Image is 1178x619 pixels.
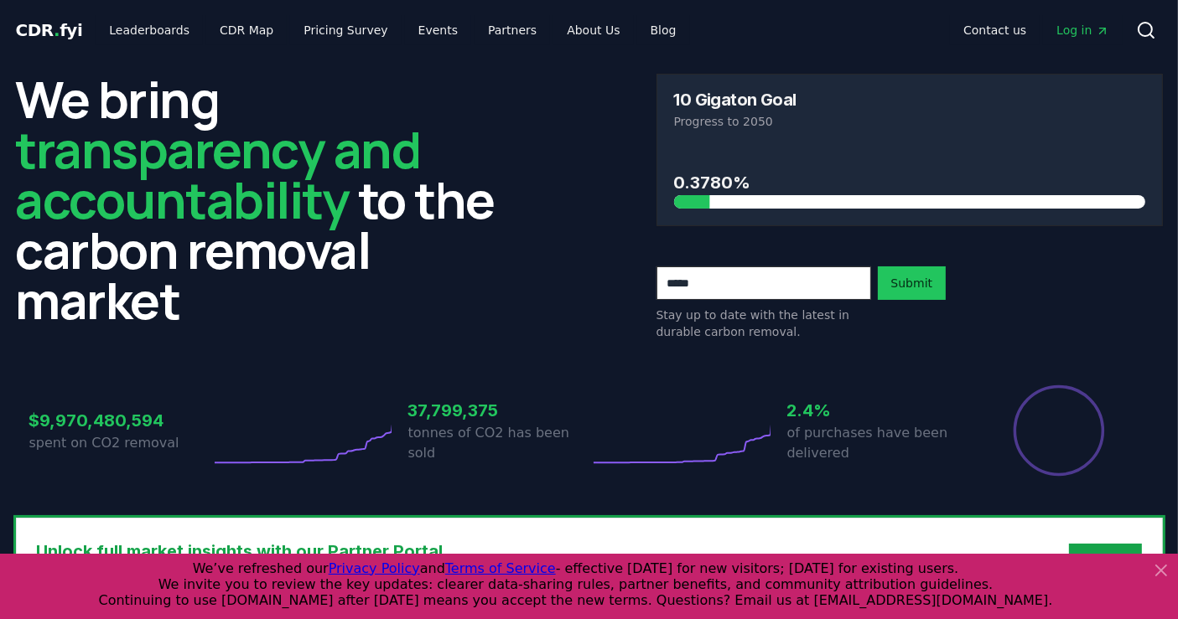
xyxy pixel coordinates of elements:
[96,15,203,45] a: Leaderboards
[1069,544,1141,577] button: Sign Up
[16,18,83,42] a: CDR.fyi
[637,15,690,45] a: Blog
[475,15,550,45] a: Partners
[37,539,767,564] h3: Unlock full market insights with our Partner Portal
[96,15,689,45] nav: Main
[787,423,968,463] p: of purchases have been delivered
[1043,15,1122,45] a: Log in
[16,20,83,40] span: CDR fyi
[674,170,1145,195] h3: 0.3780%
[405,15,471,45] a: Events
[553,15,633,45] a: About Us
[206,15,287,45] a: CDR Map
[1056,22,1108,39] span: Log in
[674,113,1145,130] p: Progress to 2050
[1082,552,1128,569] a: Sign Up
[29,433,210,453] p: spent on CO2 removal
[54,20,60,40] span: .
[950,15,1122,45] nav: Main
[878,266,947,300] button: Submit
[408,423,589,463] p: tonnes of CO2 has been sold
[950,15,1040,45] a: Contact us
[674,91,797,108] h3: 10 Gigaton Goal
[656,307,871,340] p: Stay up to date with the latest in durable carbon removal.
[16,74,522,325] h2: We bring to the carbon removal market
[1012,384,1106,477] div: Percentage of sales delivered
[290,15,401,45] a: Pricing Survey
[787,398,968,423] h3: 2.4%
[16,115,421,234] span: transparency and accountability
[408,398,589,423] h3: 37,799,375
[29,408,210,433] h3: $9,970,480,594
